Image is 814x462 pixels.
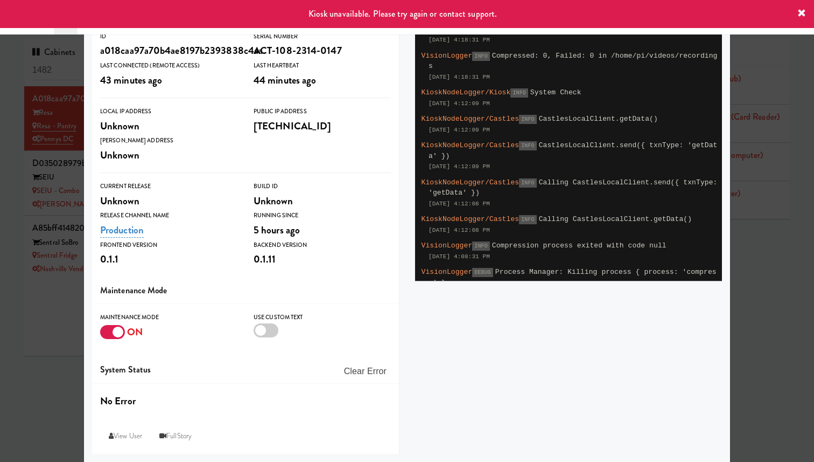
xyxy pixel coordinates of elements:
[127,325,143,339] span: ON
[254,60,391,71] div: Last Heartbeat
[100,210,237,221] div: Release Channel Name
[100,135,237,146] div: [PERSON_NAME] Address
[100,42,237,60] div: a018caa97a70b4ae8197b2393838c4aa
[254,73,316,87] span: 44 minutes ago
[519,215,536,224] span: INFO
[100,250,237,268] div: 0.1.1
[151,426,200,446] a: FullStory
[519,178,536,188] span: INFO
[422,52,473,60] span: VisionLogger
[100,31,237,42] div: ID
[100,426,151,446] a: View User
[429,227,490,233] span: [DATE] 4:12:08 PM
[254,31,391,42] div: Serial Number
[254,312,391,323] div: Use Custom Text
[254,117,391,135] div: [TECHNICAL_ID]
[100,240,237,251] div: Frontend Version
[254,42,391,60] div: ACT-108-2314-0147
[510,88,528,98] span: INFO
[472,242,489,251] span: INFO
[422,242,473,250] span: VisionLogger
[100,60,237,71] div: Last Connected (Remote Access)
[100,146,237,164] div: Unknown
[472,52,489,61] span: INFO
[254,106,391,117] div: Public IP Address
[254,210,391,221] div: Running Since
[429,100,490,107] span: [DATE] 4:12:09 PM
[429,163,490,170] span: [DATE] 4:12:09 PM
[254,250,391,268] div: 0.1.11
[539,215,692,223] span: Calling CastlesLocalClient.getData()
[422,215,520,223] span: KioskNodeLogger/Castles
[429,253,490,260] span: [DATE] 4:08:31 PM
[429,201,490,207] span: [DATE] 4:12:08 PM
[429,74,490,80] span: [DATE] 4:18:31 PM
[100,117,237,135] div: Unknown
[422,178,520,187] span: KioskNodeLogger/Castles
[254,192,391,210] div: Unknown
[254,181,391,192] div: Build Id
[539,115,658,123] span: CastlesLocalClient.getData()
[422,268,473,276] span: VisionLogger
[422,88,511,96] span: KioskNodeLogger/Kiosk
[422,141,520,149] span: KioskNodeLogger/Castles
[429,141,718,160] span: CastlesLocalClient.send({ txnType: 'getData' })
[429,127,490,133] span: [DATE] 4:12:09 PM
[100,192,237,210] div: Unknown
[429,178,718,197] span: Calling CastlesLocalClient.send({ txnType: 'getData' })
[100,284,167,296] span: Maintenance Mode
[100,106,237,117] div: Local IP Address
[429,37,490,43] span: [DATE] 4:18:31 PM
[100,181,237,192] div: Current Release
[422,115,520,123] span: KioskNodeLogger/Castles
[519,115,536,124] span: INFO
[492,242,666,250] span: Compression process exited with code null
[100,223,144,238] a: Production
[530,88,581,96] span: System Check
[429,268,717,287] span: Process Manager: Killing process { process: 'compress' }
[472,268,493,277] span: DEBUG
[308,8,497,20] span: Kiosk unavailable. Please try again or contact support.
[340,362,391,381] button: Clear Error
[100,363,151,376] span: System Status
[254,223,300,237] span: 5 hours ago
[519,141,536,150] span: INFO
[100,73,162,87] span: 43 minutes ago
[100,312,237,323] div: Maintenance Mode
[429,52,718,71] span: Compressed: 0, Failed: 0 in /home/pi/videos/recordings
[254,240,391,251] div: Backend Version
[100,392,391,410] div: No Error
